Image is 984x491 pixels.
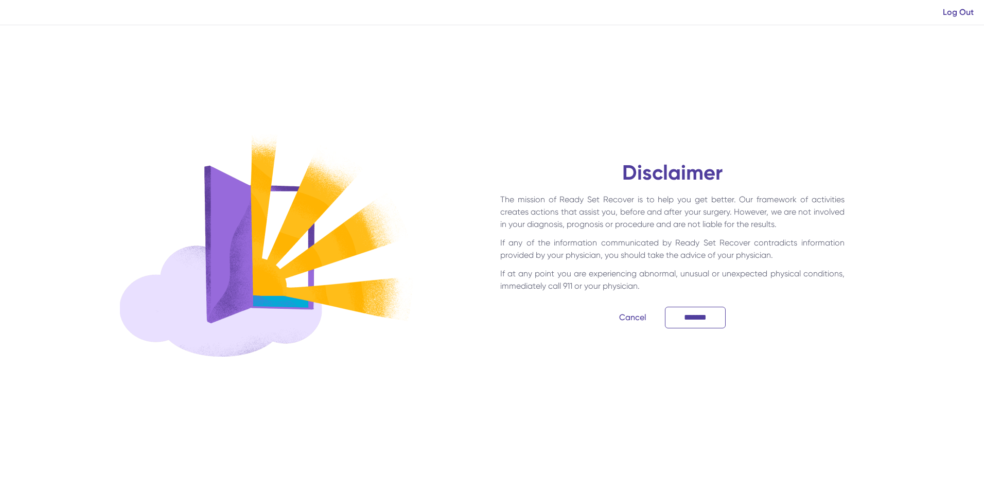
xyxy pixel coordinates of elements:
[120,134,413,357] img: Buy illustration
[500,194,845,231] div: The mission of Ready Set Recover is to help you get better. Our framework of activities creates a...
[500,268,845,292] div: If at any point you are experiencing abnormal, unusual or unexpected physical conditions, immedia...
[619,311,648,324] div: Cancel
[500,163,845,183] div: Disclaimer
[500,237,845,261] div: If any of the information communicated by Ready Set Recover contradicts information provided by y...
